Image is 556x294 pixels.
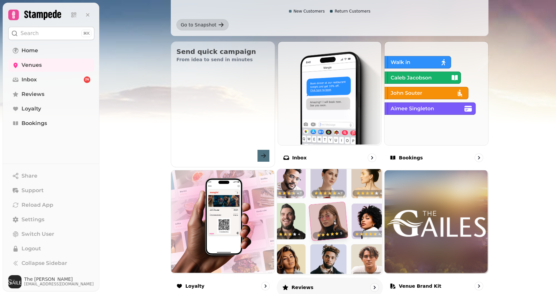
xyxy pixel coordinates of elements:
button: Send quick campaignFrom idea to send in minutes [171,41,275,167]
div: New Customers [289,9,325,14]
span: Switch User [22,230,54,238]
button: Switch User [8,228,94,241]
span: Logout [22,245,41,253]
a: Home [8,44,94,57]
a: Reviews [8,88,94,101]
a: Bookings [8,117,94,130]
span: Support [22,187,44,194]
p: From idea to send in minutes [176,56,269,63]
span: 26 [85,77,89,82]
span: [EMAIL_ADDRESS][DOMAIN_NAME] [24,281,94,287]
img: Reviews [276,168,382,274]
span: Venues [22,61,42,69]
p: Venue brand kit [399,283,441,289]
span: Loyalty [22,105,41,113]
span: Home [22,47,38,55]
span: Reload App [22,201,53,209]
img: Inbox [277,41,381,145]
svg: go to [476,154,482,161]
svg: go to [369,154,375,161]
button: Search⌘K [8,27,94,40]
div: Go to Snapshot [181,21,216,28]
svg: go to [262,283,269,289]
a: Inbox26 [8,73,94,86]
a: Settings [8,213,94,226]
img: User avatar [8,275,22,288]
span: Inbox [22,76,37,84]
p: Inbox [292,154,307,161]
button: Logout [8,242,94,255]
span: Collapse Sidebar [22,259,67,267]
img: aHR0cHM6Ly9ibGFja2J4LnMzLmV1LXdlc3QtMi5hbWF6b25hd3MuY29tL2QzNTQ5NTM2LTAxYTgtMTFlYy04YTA5LTA2M2ZlM... [385,170,488,274]
div: Return Customers [330,9,370,14]
p: Loyalty [185,283,205,289]
button: Support [8,184,94,197]
a: InboxInbox [278,41,382,167]
button: User avatarThe [PERSON_NAME][EMAIL_ADDRESS][DOMAIN_NAME] [8,275,94,288]
a: BookingsBookings [384,41,488,167]
span: The [PERSON_NAME] [24,277,94,281]
img: Bookings [384,41,487,145]
svg: go to [476,283,482,289]
a: Go to Snapshot [176,19,229,30]
button: Reload App [8,198,94,212]
button: Collapse Sidebar [8,257,94,270]
span: Bookings [22,119,47,127]
button: Share [8,169,94,183]
span: Settings [22,216,44,224]
svg: go to [371,284,378,290]
span: Share [22,172,37,180]
h2: Send quick campaign [176,47,269,56]
span: Reviews [22,90,44,98]
p: Bookings [399,154,423,161]
div: ⌘K [81,30,91,37]
a: Loyalty [8,102,94,115]
p: Search [21,29,39,37]
p: Reviews [291,284,313,290]
img: Loyalty [170,170,274,273]
a: Venues [8,59,94,72]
